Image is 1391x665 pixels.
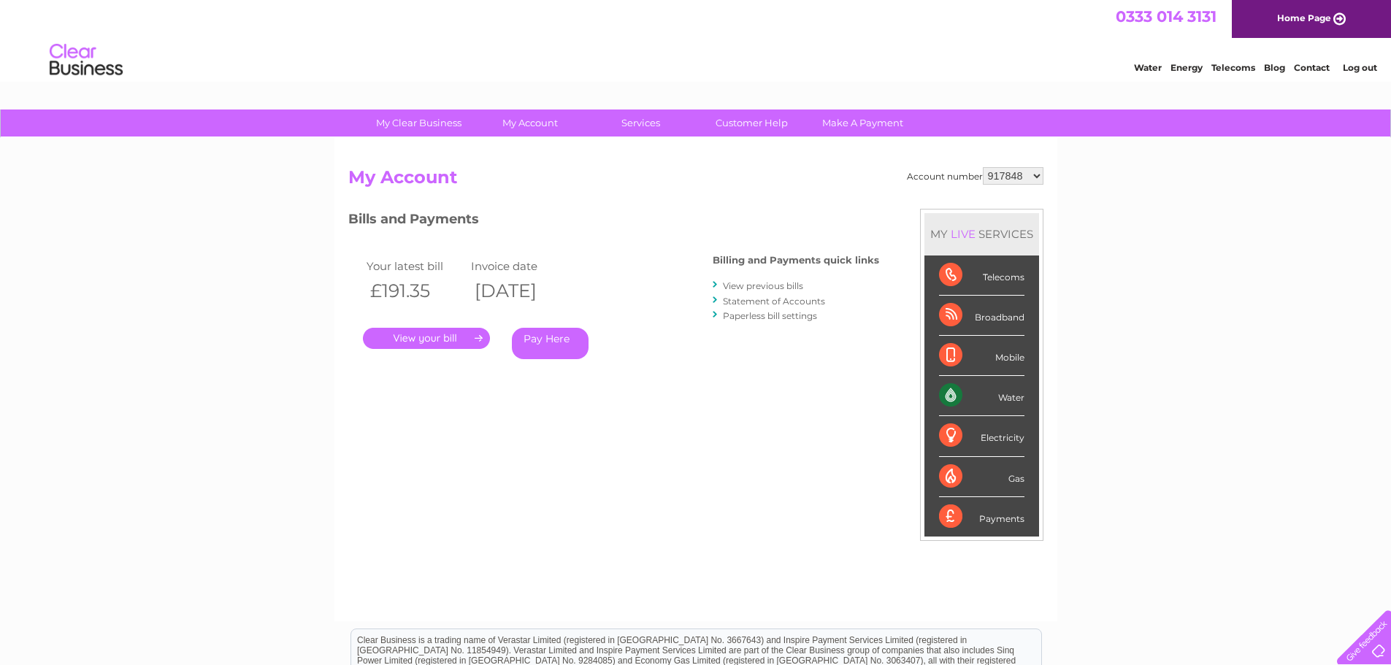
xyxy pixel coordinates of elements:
[359,109,479,137] a: My Clear Business
[1294,62,1330,73] a: Contact
[512,328,589,359] a: Pay Here
[723,296,825,307] a: Statement of Accounts
[348,167,1043,195] h2: My Account
[924,213,1039,255] div: MY SERVICES
[939,296,1024,336] div: Broadband
[1170,62,1203,73] a: Energy
[939,255,1024,296] div: Telecoms
[363,328,490,349] a: .
[713,255,879,266] h4: Billing and Payments quick links
[470,109,590,137] a: My Account
[802,109,923,137] a: Make A Payment
[1134,62,1162,73] a: Water
[467,276,572,306] th: [DATE]
[939,457,1024,497] div: Gas
[948,227,978,241] div: LIVE
[348,209,879,234] h3: Bills and Payments
[467,256,572,276] td: Invoice date
[363,256,468,276] td: Your latest bill
[691,109,812,137] a: Customer Help
[1211,62,1255,73] a: Telecoms
[723,280,803,291] a: View previous bills
[1343,62,1377,73] a: Log out
[939,416,1024,456] div: Electricity
[351,8,1041,71] div: Clear Business is a trading name of Verastar Limited (registered in [GEOGRAPHIC_DATA] No. 3667643...
[1264,62,1285,73] a: Blog
[939,336,1024,376] div: Mobile
[363,276,468,306] th: £191.35
[907,167,1043,185] div: Account number
[580,109,701,137] a: Services
[49,38,123,82] img: logo.png
[1116,7,1216,26] a: 0333 014 3131
[723,310,817,321] a: Paperless bill settings
[939,376,1024,416] div: Water
[939,497,1024,537] div: Payments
